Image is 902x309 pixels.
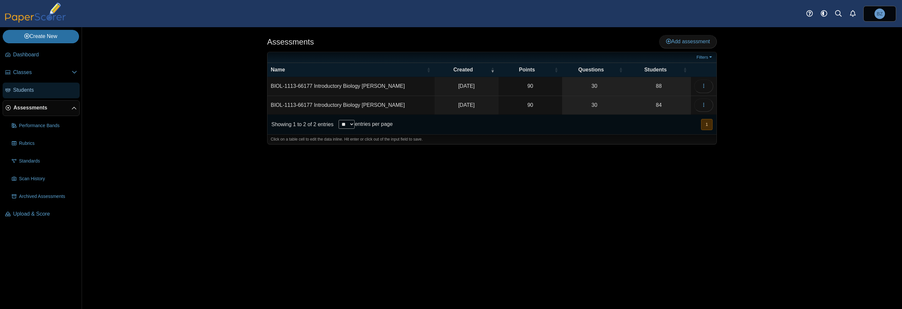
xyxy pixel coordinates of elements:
div: Showing 1 to 2 of 2 entries [267,115,333,134]
a: 84 [627,96,691,114]
span: Created : Activate to remove sorting [491,63,495,77]
span: Scan History [19,176,77,182]
span: Questions [578,67,604,72]
a: Create New [3,30,79,43]
span: Students : Activate to sort [683,63,687,77]
span: Bo Zhang [874,9,885,19]
span: Created [453,67,473,72]
time: Sep 5, 2025 at 1:49 PM [458,83,475,89]
a: Filters [695,54,715,61]
a: Bo Zhang [863,6,896,22]
time: Sep 4, 2025 at 11:35 AM [458,102,475,108]
img: PaperScorer [3,3,68,23]
button: 1 [701,119,713,130]
a: 30 [562,77,627,95]
span: Dashboard [13,51,77,58]
span: Classes [13,69,72,76]
span: Upload & Score [13,210,77,218]
a: Standards [9,153,80,169]
a: Assessments [3,100,80,116]
a: PaperScorer [3,18,68,24]
a: Dashboard [3,47,80,63]
span: Name [271,67,285,72]
a: 88 [627,77,691,95]
a: Scan History [9,171,80,187]
a: Classes [3,65,80,81]
a: Add assessment [659,35,717,48]
a: Rubrics [9,136,80,151]
a: 30 [562,96,627,114]
span: Archived Assessments [19,193,77,200]
a: Alerts [846,7,860,21]
span: Questions : Activate to sort [619,63,623,77]
nav: pagination [700,119,713,130]
a: Students [3,83,80,98]
h1: Assessments [267,36,314,48]
span: Points : Activate to sort [554,63,558,77]
a: Performance Bands [9,118,80,134]
td: 90 [499,77,562,96]
td: 90 [499,96,562,115]
td: BIOL-1113-66177 Introductory Biology [PERSON_NAME] [267,96,435,115]
span: Standards [19,158,77,164]
span: Points [519,67,535,72]
span: Name : Activate to sort [427,63,431,77]
span: Students [644,67,667,72]
span: Performance Bands [19,123,77,129]
div: Click on a table cell to edit the data inline. Hit enter or click out of the input field to save. [267,134,716,144]
a: Upload & Score [3,206,80,222]
label: entries per page [355,121,393,127]
span: Assessments [13,104,71,111]
td: BIOL-1113-66177 Introductory Biology [PERSON_NAME] [267,77,435,96]
span: Rubrics [19,140,77,147]
span: Bo Zhang [877,11,883,16]
span: Students [13,87,77,94]
span: Add assessment [666,39,710,44]
a: Archived Assessments [9,189,80,204]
